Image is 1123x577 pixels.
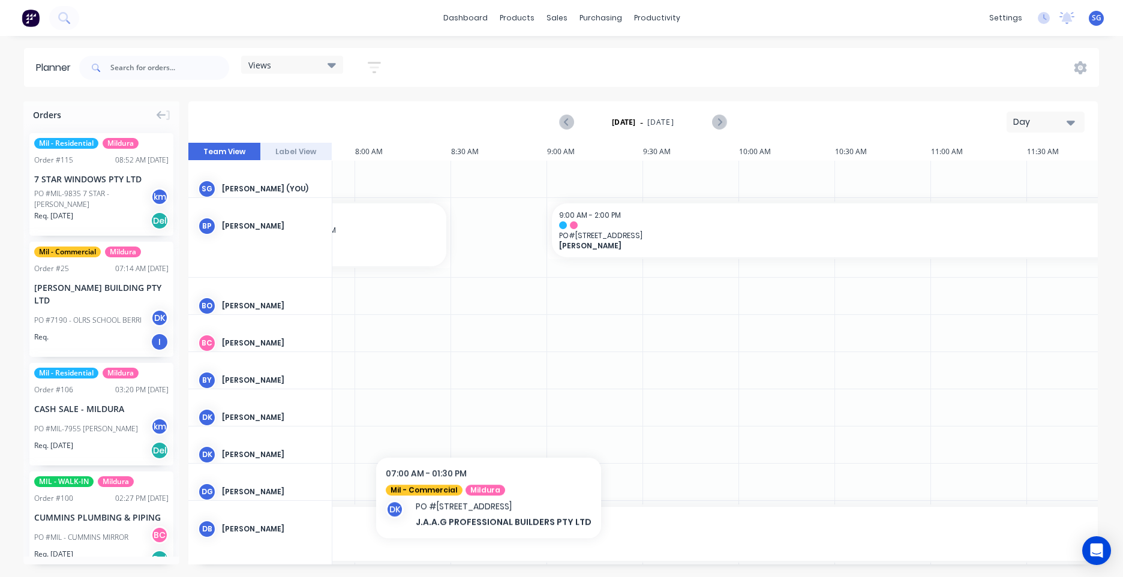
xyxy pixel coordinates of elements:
div: SG [198,180,216,198]
div: purchasing [573,9,628,27]
div: 8:30 AM [451,143,547,161]
div: 07:14 AM [DATE] [115,263,169,274]
div: 11:30 AM [1027,143,1123,161]
div: [PERSON_NAME] (You) [222,184,322,194]
div: Del [151,212,169,230]
div: km [151,188,169,206]
button: Label View [260,143,332,161]
div: DK [198,408,216,426]
div: [PERSON_NAME] [222,338,322,348]
div: [PERSON_NAME] [222,300,322,311]
div: Del [151,550,169,568]
span: Mil - Residential [34,368,98,378]
div: DB [198,520,216,538]
div: PO #MIL-7955 [PERSON_NAME] [34,423,138,434]
div: Order # 25 [34,263,69,274]
span: Mil - Residential [34,138,98,149]
strong: [DATE] [612,117,636,128]
span: Orders [33,109,61,121]
div: [PERSON_NAME] [222,524,322,534]
span: [DATE] [647,117,674,128]
span: MIL - WALK-IN [34,476,94,487]
div: 9:00 AM [547,143,643,161]
span: SG [1092,13,1101,23]
div: PO #MIL-9835 7 STAR -[PERSON_NAME] [34,188,154,210]
div: CUMMINS PLUMBING & PIPING [34,511,169,524]
div: [PERSON_NAME] [222,486,322,497]
span: Mildura [98,476,134,487]
div: Order # 100 [34,493,73,504]
div: Open Intercom Messenger [1082,536,1111,565]
span: - [640,115,643,130]
div: DK [151,309,169,327]
img: Factory [22,9,40,27]
div: [PERSON_NAME] [222,221,322,232]
span: Mil - Commercial [34,247,101,257]
button: Team View [188,143,260,161]
div: [PERSON_NAME] [222,412,322,423]
a: dashboard [437,9,494,27]
div: km [151,417,169,435]
div: 03:20 PM [DATE] [115,384,169,395]
div: PO #7190 - OLRS SCHOOL BERRI [34,315,142,326]
div: products [494,9,541,27]
div: [PERSON_NAME] [222,449,322,460]
div: PO #MIL - CUMMINS MIRROR [34,532,128,543]
span: Req. [DATE] [34,211,73,221]
div: 10:30 AM [835,143,931,161]
div: Planner [36,61,77,75]
input: Search for orders... [110,56,229,80]
div: BY [198,371,216,389]
div: [PERSON_NAME] BUILDING PTY LTD [34,281,169,306]
div: 7 STAR WINDOWS PTY LTD [34,173,169,185]
div: 10:00 AM [739,143,835,161]
div: Del [151,441,169,459]
div: 02:27 PM [DATE] [115,493,169,504]
span: 7:30 AM - 8:30 AM [274,225,336,235]
div: 11:00 AM [931,143,1027,161]
span: 9:00 AM - 2:00 PM [559,210,621,220]
span: Req. [DATE] [34,440,73,451]
span: Req. [34,332,49,342]
span: Mildura [103,368,139,378]
div: sales [541,9,573,27]
div: BO [198,297,216,315]
span: Mildura [103,138,139,149]
span: Views [248,59,271,71]
div: DG [198,483,216,501]
div: productivity [628,9,686,27]
div: 08:52 AM [DATE] [115,155,169,166]
span: Mildura [105,247,141,257]
div: BC [151,526,169,544]
div: BP [198,217,216,235]
button: Next page [712,115,726,130]
div: [PERSON_NAME] [222,375,322,386]
div: CASH SALE - MILDURA [34,402,169,415]
div: I [151,333,169,351]
div: Order # 115 [34,155,73,166]
button: Previous page [560,115,574,130]
div: 8:00 AM [355,143,451,161]
div: Order # 106 [34,384,73,395]
span: Req. [DATE] [34,549,73,560]
div: Day [1013,116,1068,128]
div: BC [198,334,216,352]
button: Day [1007,112,1085,133]
div: settings [983,9,1028,27]
span: P/C RUN [274,235,437,244]
div: 9:30 AM [643,143,739,161]
div: DK [198,446,216,464]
